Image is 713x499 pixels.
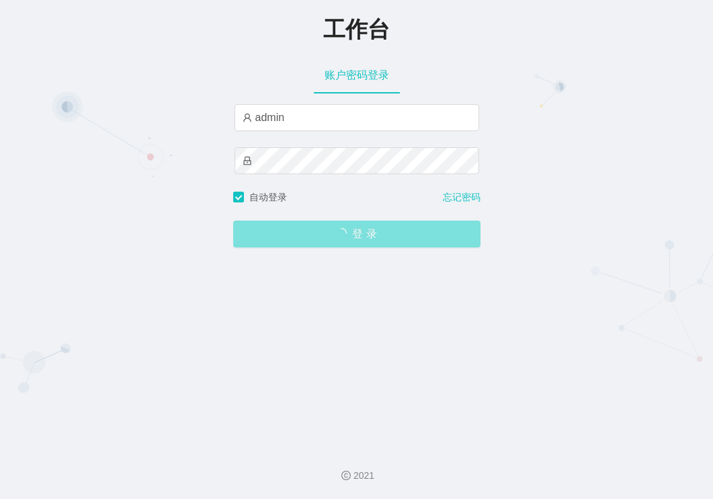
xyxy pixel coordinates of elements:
[353,470,374,481] font: 2021
[314,56,400,94] div: 账户密码登录
[243,113,252,122] i: 图标： 用户
[243,156,252,165] i: 图标： 锁
[443,190,480,204] a: 忘记密码
[244,192,292,202] span: 自动登录
[341,471,351,480] i: 图标： 版权所有
[235,104,479,131] input: 请输入
[323,17,390,42] span: 工作台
